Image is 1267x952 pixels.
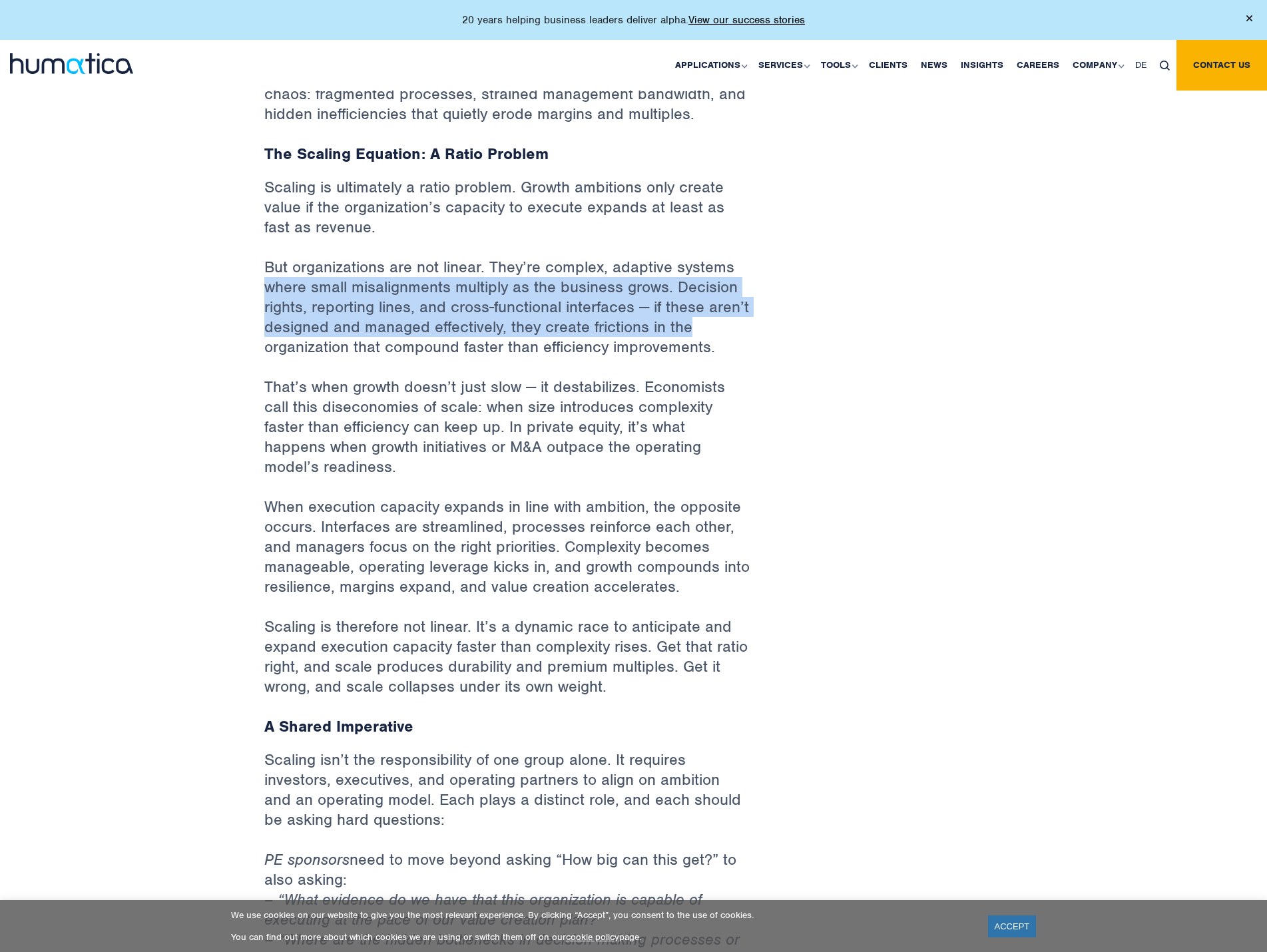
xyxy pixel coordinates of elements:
a: Applications [668,40,752,91]
input: Last name* [223,3,441,29]
p: You can find out more about which cookies we are using or switch them off on our page. [231,931,971,943]
p: We use cookies on our website to give you the most relevant experience. By clicking “Accept”, you... [231,909,971,921]
p: That’s when growth doesn’t just slow — it destabilizes. Economists call this diseconomies of scal... [264,377,750,497]
a: Data Protection Policy [105,87,196,98]
a: News [914,40,954,91]
p: When execution capacity expands in line with ambition, the opposite occurs. Interfaces are stream... [264,497,750,616]
a: cookie policy [566,931,619,943]
p: 20 years helping business leaders deliver alpha. [462,13,805,27]
a: ACCEPT [988,915,1037,937]
h3: The Scaling Equation: A Ratio Problem [264,144,750,164]
input: I agree to Humatica'sData Protection Policyand that Humatica may use my data to contact e via ema... [3,89,12,97]
a: Contact us [1176,40,1267,91]
p: Scaling is ultimately a ratio problem. Growth ambitions only create value if the organization’s c... [264,177,750,257]
img: search_icon [1160,61,1170,71]
a: Tools [814,40,862,91]
h3: A Shared Imperative [264,716,750,736]
img: logo [10,53,133,74]
a: Company [1066,40,1129,91]
input: Email* [223,44,441,71]
em: PE sponsors [264,849,350,869]
a: Services [752,40,814,91]
a: Insights [954,40,1010,91]
p: But organizations are not linear. They’re complex, adaptive systems where small misalignments mul... [264,257,750,377]
a: DE [1129,40,1153,91]
a: Careers [1010,40,1066,91]
p: Scaling is therefore not linear. It’s a dynamic race to anticipate and expand execution capacity ... [264,616,750,716]
p: Operating leverage enables revenues to grow faster than costs, with systems and people working in... [264,44,750,144]
a: Clients [862,40,914,91]
p: I agree to Humatica's and that Humatica may use my data to contact e via email. [17,87,411,110]
p: Scaling isn’t the responsibility of one group alone. It requires investors, executives, and opera... [264,750,750,849]
a: View our success stories [688,13,805,27]
span: DE [1135,59,1146,71]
